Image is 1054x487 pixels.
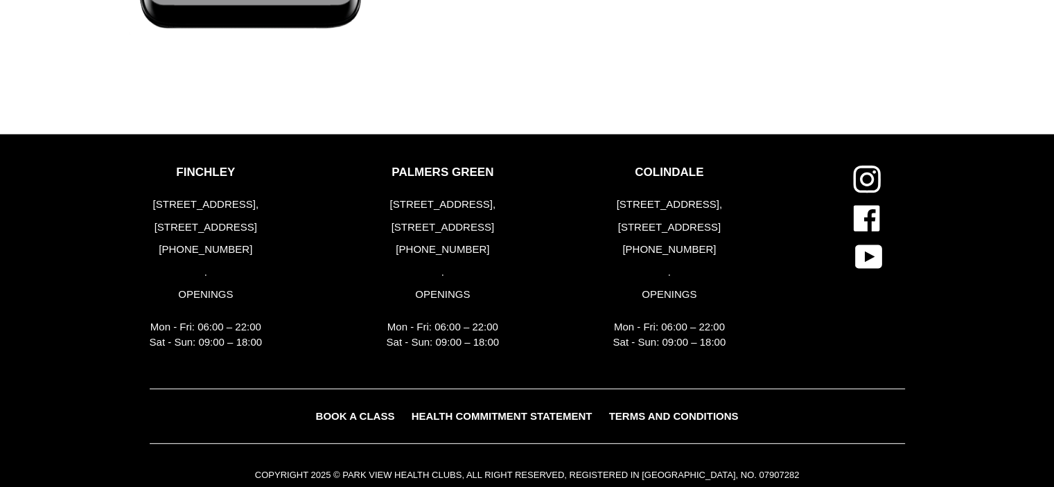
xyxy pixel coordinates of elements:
[150,265,263,281] p: .
[387,319,500,351] p: Mon - Fri: 06:00 – 22:00 Sat - Sun: 09:00 – 18:00
[387,197,500,213] p: [STREET_ADDRESS],
[387,220,500,236] p: [STREET_ADDRESS]
[602,407,746,427] a: TERMS AND CONDITIONS
[387,265,500,281] p: .
[613,287,726,303] p: OPENINGS
[308,407,401,427] a: BOOK A CLASS
[412,410,592,422] span: HEALTH COMMITMENT STATEMENT
[315,410,394,422] span: BOOK A CLASS
[613,265,726,281] p: .
[255,470,799,480] small: COPYRIGHT 2025 © PARK VIEW HEALTH CLUBS, ALL RIGHT RESERVED, REGISTERED IN [GEOGRAPHIC_DATA], NO....
[150,197,263,213] p: [STREET_ADDRESS],
[387,166,500,179] p: PALMERS GREEN
[613,220,726,236] p: [STREET_ADDRESS]
[613,319,726,351] p: Mon - Fri: 06:00 – 22:00 Sat - Sun: 09:00 – 18:00
[150,319,263,351] p: Mon - Fri: 06:00 – 22:00 Sat - Sun: 09:00 – 18:00
[387,287,500,303] p: OPENINGS
[150,287,263,303] p: OPENINGS
[387,242,500,258] p: [PHONE_NUMBER]
[405,407,599,427] a: HEALTH COMMITMENT STATEMENT
[613,166,726,179] p: COLINDALE
[609,410,739,422] span: TERMS AND CONDITIONS
[613,197,726,213] p: [STREET_ADDRESS],
[150,220,263,236] p: [STREET_ADDRESS]
[150,166,263,179] p: FINCHLEY
[150,242,263,258] p: [PHONE_NUMBER]
[613,242,726,258] p: [PHONE_NUMBER]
